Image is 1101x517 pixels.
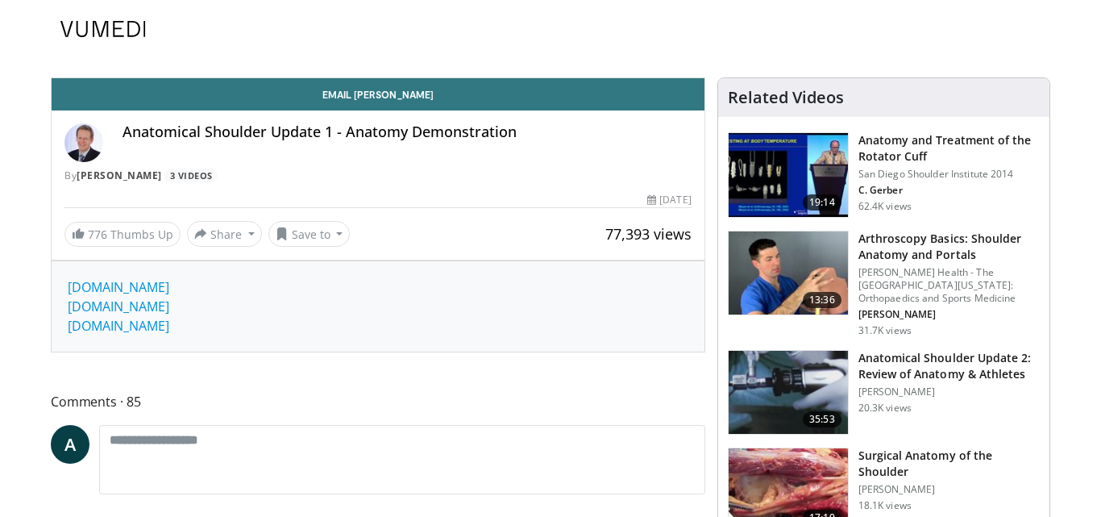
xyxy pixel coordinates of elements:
p: [PERSON_NAME] Health - The [GEOGRAPHIC_DATA][US_STATE]: Orthopaedics and Sports Medicine [858,266,1040,305]
a: A [51,425,89,464]
h4: Related Videos [728,88,844,107]
a: 19:14 Anatomy and Treatment of the Rotator Cuff San Diego Shoulder Institute 2014 C. Gerber 62.4K... [728,132,1040,218]
span: 35:53 [803,411,841,427]
span: 19:14 [803,194,841,211]
a: 3 Videos [164,169,218,182]
img: 58008271-3059-4eea-87a5-8726eb53a503.150x105_q85_crop-smart_upscale.jpg [729,133,848,217]
a: [PERSON_NAME] [77,169,162,182]
span: 77,393 views [605,224,692,244]
h3: Surgical Anatomy of the Shoulder [858,448,1040,480]
span: 776 [88,227,107,242]
p: C. Gerber [858,184,1040,197]
a: Email [PERSON_NAME] [52,78,704,110]
p: 18.1K views [858,499,912,512]
img: 9534a039-0eaa-4167-96cf-d5be049a70d8.150x105_q85_crop-smart_upscale.jpg [729,231,848,315]
p: [PERSON_NAME] [858,386,1040,398]
span: 13:36 [803,292,841,308]
a: 35:53 Anatomical Shoulder Update 2: Review of Anatomy & Athletes [PERSON_NAME] 20.3K views [728,350,1040,436]
div: By [64,169,692,183]
button: Share [187,221,262,247]
a: [DOMAIN_NAME] [68,278,169,296]
div: [DATE] [647,193,691,207]
button: Save to [268,221,351,247]
p: [PERSON_NAME] [858,308,1040,321]
a: [DOMAIN_NAME] [68,298,169,315]
a: 13:36 Arthroscopy Basics: Shoulder Anatomy and Portals [PERSON_NAME] Health - The [GEOGRAPHIC_DAT... [728,231,1040,337]
h3: Arthroscopy Basics: Shoulder Anatomy and Portals [858,231,1040,263]
p: 31.7K views [858,324,912,337]
a: [DOMAIN_NAME] [68,317,169,335]
h3: Anatomical Shoulder Update 2: Review of Anatomy & Athletes [858,350,1040,382]
img: VuMedi Logo [60,21,146,37]
p: 62.4K views [858,200,912,213]
h4: Anatomical Shoulder Update 1 - Anatomy Demonstration [123,123,692,141]
h3: Anatomy and Treatment of the Rotator Cuff [858,132,1040,165]
p: 20.3K views [858,402,912,415]
p: San Diego Shoulder Institute 2014 [858,168,1040,181]
img: 49076_0000_3.png.150x105_q85_crop-smart_upscale.jpg [729,351,848,435]
img: Avatar [64,123,103,162]
span: Comments 85 [51,391,705,412]
p: [PERSON_NAME] [858,483,1040,496]
a: 776 Thumbs Up [64,222,181,247]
